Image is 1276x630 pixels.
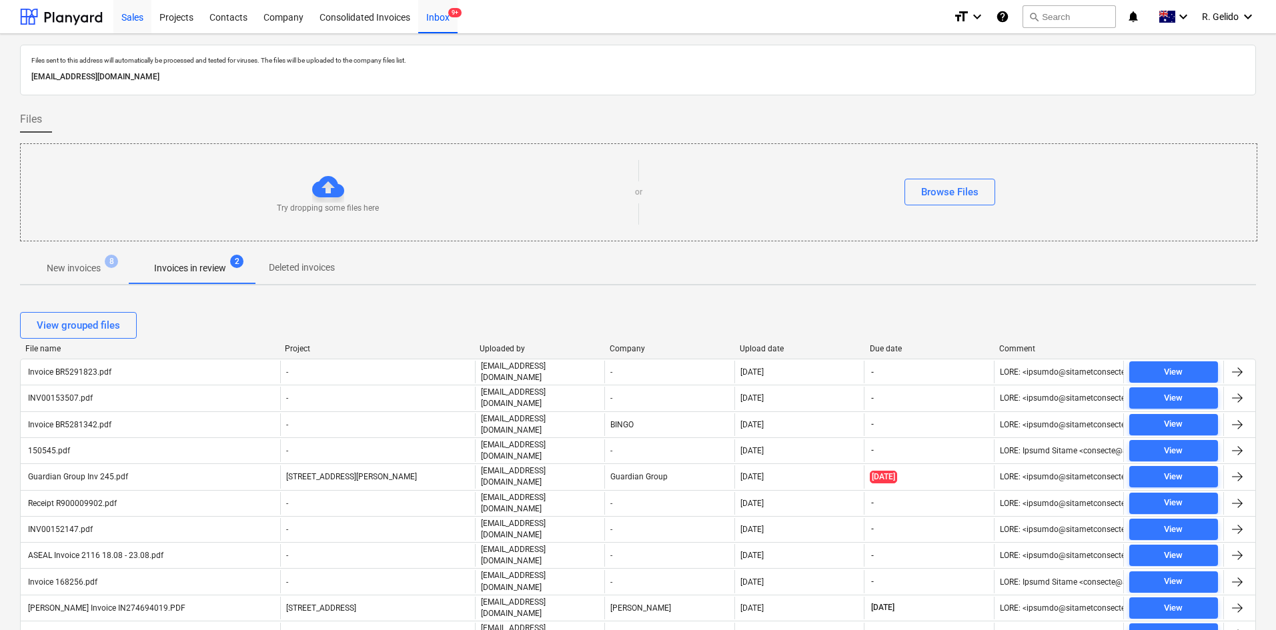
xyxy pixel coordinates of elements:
div: - [604,544,734,567]
span: - [870,445,875,456]
div: View [1164,443,1183,459]
button: View [1129,597,1218,619]
div: View [1164,522,1183,537]
div: - [604,439,734,462]
div: View [1164,417,1183,432]
i: notifications [1127,9,1140,25]
div: - [604,518,734,541]
div: BINGO [604,413,734,436]
div: [DATE] [740,577,764,587]
span: - [286,393,288,403]
div: Invoice BR5281342.pdf [26,420,111,429]
div: 150545.pdf [26,446,70,455]
div: Receipt R900009902.pdf [26,499,117,508]
div: INV00153507.pdf [26,393,93,403]
div: View [1164,391,1183,406]
span: - [870,576,875,587]
div: - [604,570,734,593]
p: [EMAIL_ADDRESS][DOMAIN_NAME] [481,544,599,567]
div: Company [610,344,729,353]
div: View [1164,548,1183,563]
div: Guardian Group [604,465,734,488]
p: [EMAIL_ADDRESS][DOMAIN_NAME] [481,387,599,409]
div: View [1164,601,1183,616]
p: New invoices [47,261,101,275]
div: View [1164,574,1183,589]
span: - [286,577,288,587]
i: keyboard_arrow_down [1175,9,1191,25]
i: format_size [953,9,969,25]
i: Knowledge base [996,9,1009,25]
button: View [1129,387,1218,409]
p: Try dropping some files here [277,203,379,214]
div: - [604,361,734,383]
div: Due date [870,344,989,353]
span: search [1029,11,1039,22]
button: View [1129,493,1218,514]
p: Deleted invoices [269,261,335,275]
div: INV00152147.pdf [26,525,93,534]
span: [DATE] [870,471,897,483]
span: - [286,446,288,455]
div: - [604,387,734,409]
div: [DATE] [740,499,764,508]
div: [DATE] [740,420,764,429]
div: [DATE] [740,603,764,613]
button: View [1129,440,1218,461]
div: [DATE] [740,446,764,455]
p: Files sent to this address will automatically be processed and tested for viruses. The files will... [31,56,1245,65]
p: [EMAIL_ADDRESS][DOMAIN_NAME] [481,361,599,383]
button: Search [1023,5,1116,28]
span: 2 [230,255,243,268]
span: 2 Kaga Place, Marsfield [286,603,356,613]
iframe: Chat Widget [1209,566,1276,630]
div: Invoice BR5291823.pdf [26,367,111,377]
div: File name [25,344,274,353]
div: Try dropping some files hereorBrowse Files [20,143,1257,241]
p: [EMAIL_ADDRESS][DOMAIN_NAME] [481,465,599,488]
div: Guardian Group Inv 245.pdf [26,472,128,481]
div: [DATE] [740,472,764,481]
div: Comment [999,344,1119,353]
i: keyboard_arrow_down [1240,9,1256,25]
div: Project [285,344,469,353]
span: - [870,497,875,509]
div: [DATE] [740,367,764,377]
p: [EMAIL_ADDRESS][DOMAIN_NAME] [481,439,599,462]
button: View [1129,519,1218,540]
p: [EMAIL_ADDRESS][DOMAIN_NAME] [481,570,599,593]
p: [EMAIL_ADDRESS][DOMAIN_NAME] [481,413,599,436]
p: Invoices in review [154,261,226,275]
div: [PERSON_NAME] [604,597,734,619]
div: View grouped files [37,317,120,334]
span: - [286,420,288,429]
div: - [604,492,734,515]
i: keyboard_arrow_down [969,9,985,25]
div: [DATE] [740,393,764,403]
p: or [635,187,642,198]
div: Invoice 168256.pdf [26,577,97,587]
span: Files [20,111,42,127]
p: [EMAIL_ADDRESS][DOMAIN_NAME] [481,597,599,619]
p: [EMAIL_ADDRESS][DOMAIN_NAME] [31,70,1245,84]
div: Upload date [740,344,859,353]
span: 8 [105,255,118,268]
button: Browse Files [904,179,995,205]
span: R. Gelido [1202,11,1239,22]
button: View [1129,361,1218,383]
button: View grouped files [20,312,137,339]
p: [EMAIL_ADDRESS][DOMAIN_NAME] [481,492,599,515]
button: View [1129,571,1218,593]
span: - [286,367,288,377]
span: - [870,550,875,561]
div: [PERSON_NAME] Invoice IN274694019.PDF [26,603,185,613]
div: Browse Files [921,183,979,201]
span: - [286,551,288,560]
span: [DATE] [870,602,896,613]
div: [DATE] [740,525,764,534]
div: Uploaded by [480,344,599,353]
div: [DATE] [740,551,764,560]
p: [EMAIL_ADDRESS][DOMAIN_NAME] [481,518,599,541]
span: - [286,499,288,508]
